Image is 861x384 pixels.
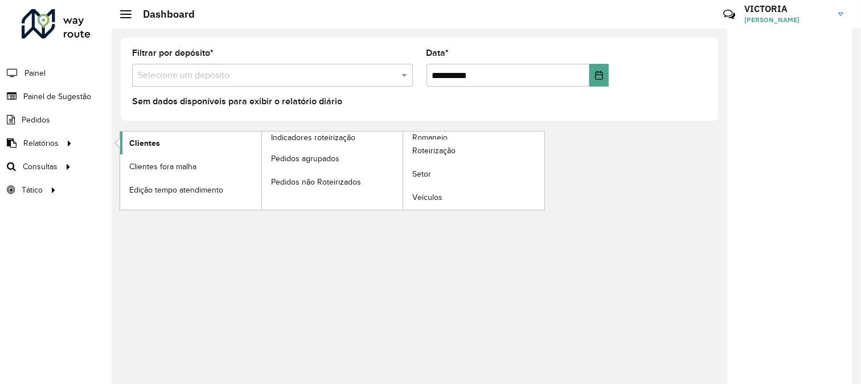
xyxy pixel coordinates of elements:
span: Clientes [129,137,160,149]
span: Tático [22,184,43,196]
label: Sem dados disponíveis para exibir o relatório diário [132,95,342,108]
a: Pedidos não Roteirizados [262,170,403,193]
span: Veículos [412,191,442,203]
a: Pedidos agrupados [262,147,403,170]
a: Setor [403,163,544,186]
span: Pedidos não Roteirizados [271,176,361,188]
span: [PERSON_NAME] [744,15,830,25]
a: Roteirização [403,140,544,162]
span: Consultas [23,161,58,173]
a: Contato Rápido [717,2,741,27]
a: Edição tempo atendimento [120,178,261,201]
span: Setor [412,168,431,180]
span: Romaneio [412,132,448,144]
label: Data [427,46,449,60]
span: Relatórios [23,137,59,149]
button: Choose Date [589,64,609,87]
a: Clientes [120,132,261,154]
span: Indicadores roteirização [271,132,355,144]
a: Romaneio [262,132,545,210]
h2: Dashboard [132,8,195,21]
span: Painel de Sugestão [23,91,91,103]
span: Edição tempo atendimento [129,184,223,196]
span: Painel [24,67,46,79]
span: Clientes fora malha [129,161,196,173]
label: Filtrar por depósito [132,46,214,60]
span: Pedidos [22,114,50,126]
a: Veículos [403,186,544,209]
span: Pedidos agrupados [271,153,339,165]
a: Indicadores roteirização [120,132,403,210]
a: Clientes fora malha [120,155,261,178]
span: Roteirização [412,145,456,157]
h3: VICTORIA [744,3,830,14]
